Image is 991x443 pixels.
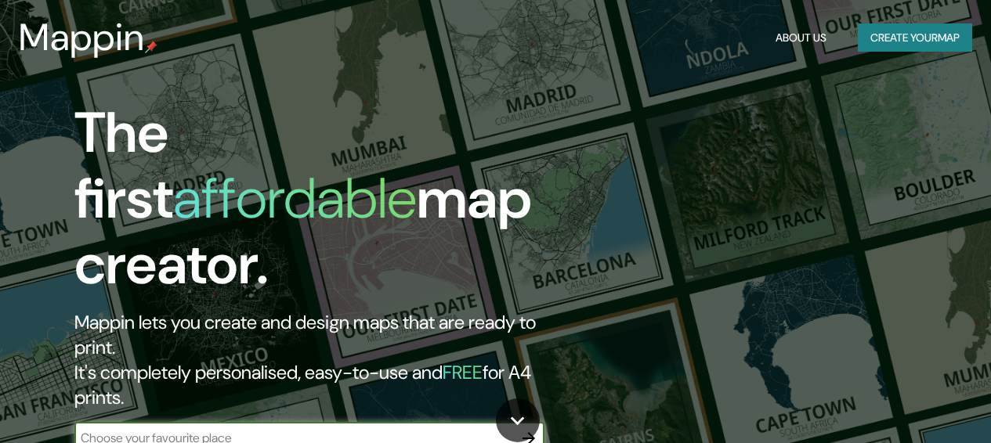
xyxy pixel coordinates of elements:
[443,360,483,384] h5: FREE
[858,23,972,52] button: Create yourmap
[19,16,145,59] h3: Mappin
[769,23,833,52] button: About Us
[173,162,417,235] h1: affordable
[145,41,157,53] img: mappin-pin
[74,100,570,310] h1: The first map creator.
[74,310,570,410] h2: Mappin lets you create and design maps that are ready to print. It's completely personalised, eas...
